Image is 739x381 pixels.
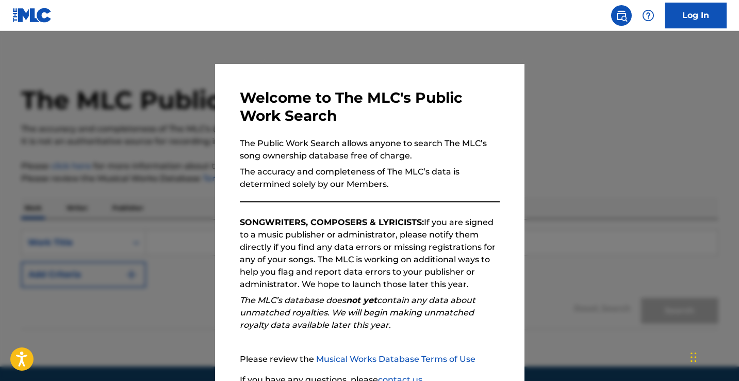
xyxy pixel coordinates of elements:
[687,331,739,381] iframe: Chat Widget
[240,89,500,125] h3: Welcome to The MLC's Public Work Search
[638,5,659,26] div: Help
[611,5,632,26] a: Public Search
[316,354,475,364] a: Musical Works Database Terms of Use
[665,3,727,28] a: Log In
[615,9,628,22] img: search
[240,166,500,190] p: The accuracy and completeness of The MLC’s data is determined solely by our Members.
[240,353,500,366] p: Please review the
[346,295,377,305] strong: not yet
[691,342,697,373] div: Drag
[12,8,52,23] img: MLC Logo
[240,137,500,162] p: The Public Work Search allows anyone to search The MLC’s song ownership database free of charge.
[240,216,500,291] p: If you are signed to a music publisher or administrator, please notify them directly if you find ...
[642,9,654,22] img: help
[240,295,475,330] em: The MLC’s database does contain any data about unmatched royalties. We will begin making unmatche...
[240,217,424,227] strong: SONGWRITERS, COMPOSERS & LYRICISTS:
